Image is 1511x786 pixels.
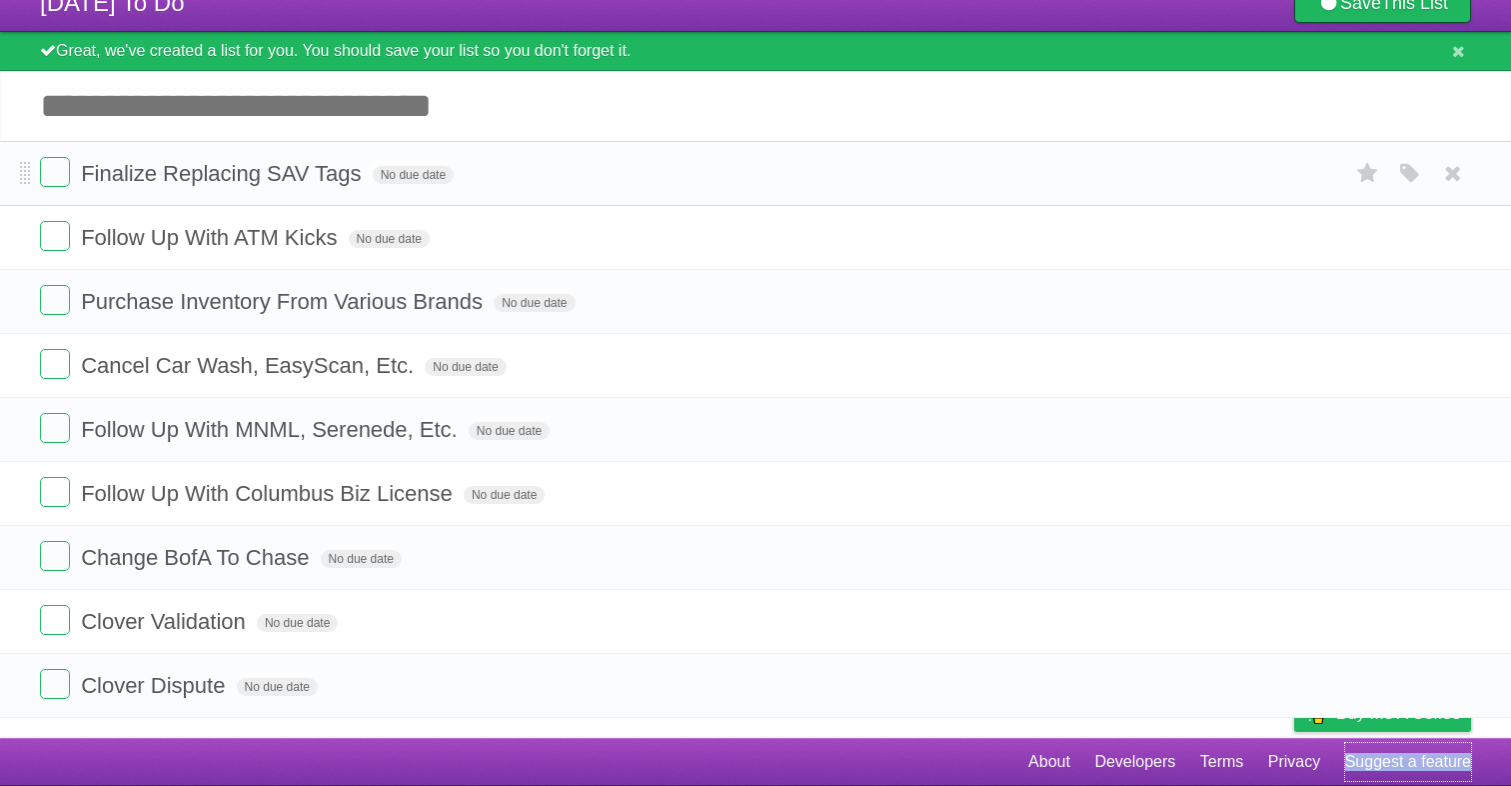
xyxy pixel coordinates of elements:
[1268,743,1320,781] a: Privacy
[237,678,318,696] span: No due date
[81,609,251,634] span: Clover Validation
[81,353,419,378] span: Cancel Car Wash, EasyScan, Etc.
[1028,743,1070,781] a: About
[40,413,70,443] label: Done
[1349,157,1387,190] label: Star task
[81,481,458,506] span: Follow Up With Columbus Biz License
[81,289,488,314] span: Purchase Inventory From Various Brands
[321,550,402,568] span: No due date
[40,541,70,571] label: Done
[1336,696,1461,731] span: Buy me a coffee
[40,285,70,315] label: Done
[40,157,70,187] label: Done
[1094,743,1175,781] a: Developers
[1200,743,1244,781] a: Terms
[469,422,550,440] span: No due date
[373,166,454,184] span: No due date
[40,477,70,507] label: Done
[40,221,70,251] label: Done
[40,669,70,699] label: Done
[81,161,366,186] span: Finalize Replacing SAV Tags
[257,614,338,632] span: No due date
[40,349,70,379] label: Done
[81,417,463,442] span: Follow Up With MNML, Serenede, Etc.
[81,545,314,570] span: Change BofA To Chase
[81,673,230,698] span: Clover Dispute
[1345,743,1471,781] a: Suggest a feature
[425,358,506,376] span: No due date
[40,605,70,635] label: Done
[464,486,545,504] span: No due date
[81,225,342,250] span: Follow Up With ATM Kicks
[349,230,430,248] span: No due date
[494,294,575,312] span: No due date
